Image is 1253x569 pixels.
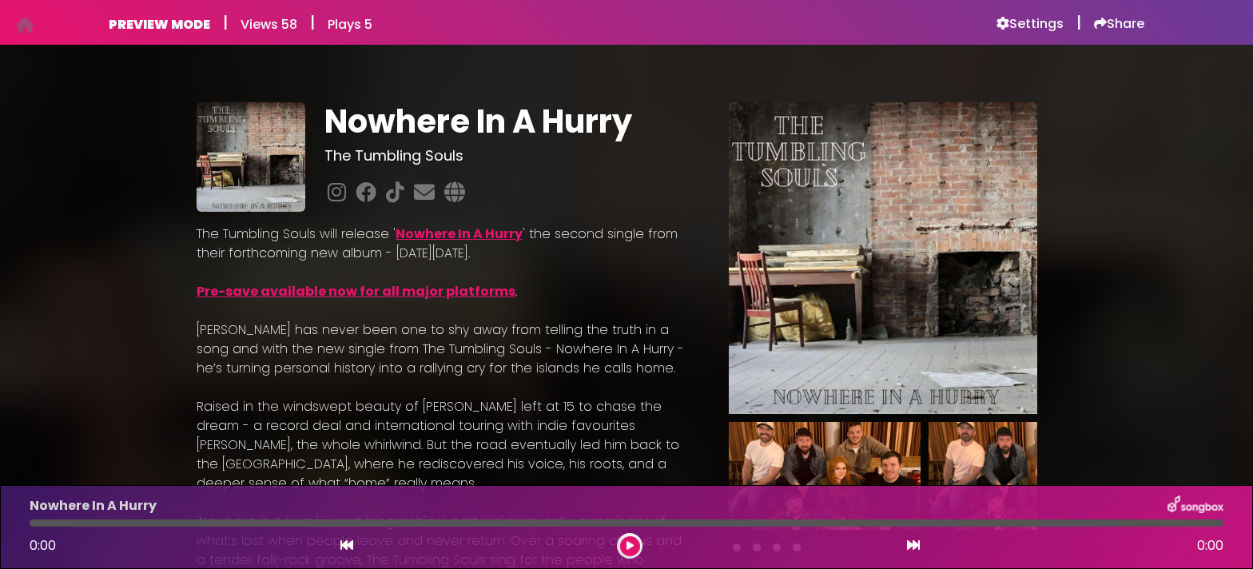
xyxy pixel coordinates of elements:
img: songbox-logo-white.png [1167,495,1223,516]
h3: The Tumbling Souls [324,147,690,165]
img: h7Oj0iWbT867Bb53q9za [729,422,921,530]
h6: Views 58 [241,17,297,32]
img: 6GsWanlwSEGNTrGLcpPp [929,422,1120,530]
a: Share [1094,16,1144,32]
p: . [197,282,690,301]
a: Nowhere In A Hurry [396,225,523,243]
img: Main Media [729,102,1037,413]
h5: | [1076,13,1081,32]
span: 0:00 [30,536,56,555]
a: Pre-save available now for all major platforms [197,282,515,300]
h5: | [310,13,315,32]
p: [PERSON_NAME] has never been one to shy away from telling the truth in a song and with the new si... [197,320,690,378]
p: The Tumbling Souls will release ' ' the second single from their forthcoming new album - [DATE][D... [197,225,690,263]
span: 0:00 [1197,536,1223,555]
p: Raised in the windswept beauty of [PERSON_NAME] left at 15 to chase the dream - a record deal and... [197,397,690,493]
h1: Nowhere In A Hurry [324,102,690,141]
h5: | [223,13,228,32]
h6: PREVIEW MODE [109,17,210,32]
a: Settings [996,16,1064,32]
p: Nowhere In A Hurry [30,496,157,515]
img: T6Dm3mjfRgOIulaSU6Wg [197,102,305,211]
h6: Plays 5 [328,17,372,32]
